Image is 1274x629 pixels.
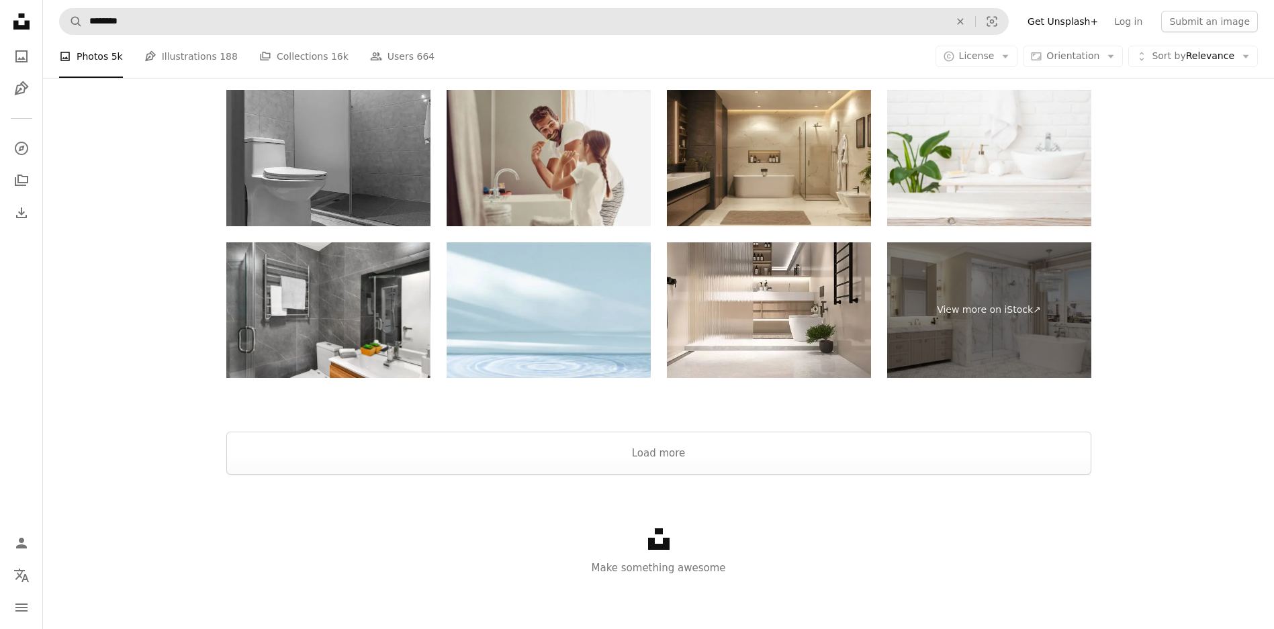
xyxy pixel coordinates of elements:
button: Visual search [976,9,1008,34]
a: Log in [1106,11,1150,32]
a: View more on iStock↗ [887,242,1091,379]
form: Find visuals sitewide [59,8,1009,35]
a: Download History [8,199,35,226]
img: Blurred bathroom interior background with empty wooden table top for product montage [887,90,1091,226]
img: Luxurious Modern Bathroom Interior With Marble Finish and Soft Lighting [667,90,871,226]
a: Illustrations 188 [144,35,238,78]
a: Collections 16k [259,35,349,78]
span: Orientation [1046,50,1099,61]
button: Sort byRelevance [1128,46,1258,67]
a: Photos [8,43,35,70]
button: Menu [8,594,35,621]
span: 16k [331,49,349,64]
span: 188 [220,49,238,64]
img: Water texture with light surface on blue wall background,Backdrop Summer nature sunlight,shadow r... [447,242,651,379]
button: Orientation [1023,46,1123,67]
button: Clear [946,9,975,34]
img: No cavities for this family [447,90,651,226]
img: Luxury beige cream bathroom, modern toilet bowl, washbasin on cabinet counter, reeded glass parti... [667,242,871,379]
a: Log in / Sign up [8,530,35,557]
span: Sort by [1152,50,1185,61]
a: Users 664 [370,35,435,78]
a: Get Unsplash+ [1019,11,1106,32]
button: Submit an image [1161,11,1258,32]
a: Explore [8,135,35,162]
button: Search Unsplash [60,9,83,34]
button: Load more [226,432,1091,475]
a: Illustrations [8,75,35,102]
span: Relevance [1152,50,1234,63]
a: Home — Unsplash [8,8,35,38]
p: Make something awesome [43,560,1274,576]
img: Clean bathroom corner and toilet [226,90,430,226]
span: License [959,50,995,61]
button: License [936,46,1018,67]
button: Language [8,562,35,589]
span: 664 [417,49,435,64]
a: Collections [8,167,35,194]
img: Luxury bathroom in a brand new house [226,242,430,379]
